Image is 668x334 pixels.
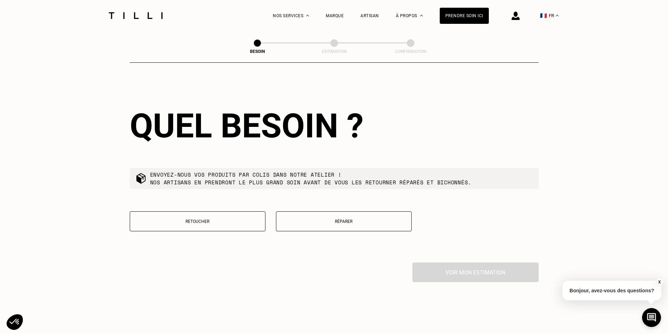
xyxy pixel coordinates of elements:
div: Besoin [222,49,292,54]
img: menu déroulant [556,15,559,16]
div: Estimation [299,49,369,54]
img: Menu déroulant à propos [420,15,423,16]
button: Réparer [276,211,412,231]
div: Quel besoin ? [130,106,539,145]
div: Confirmation [376,49,446,54]
a: Marque [326,13,344,18]
button: X [656,278,663,286]
img: Logo du service de couturière Tilli [106,12,165,19]
a: Artisan [360,13,379,18]
img: Menu déroulant [306,15,309,16]
a: Prendre soin ici [440,8,489,24]
p: Envoyez-nous vos produits par colis dans notre atelier ! Nos artisans en prendront le plus grand ... [150,171,472,186]
p: Bonjour, avez-vous des questions? [562,281,661,300]
button: Retoucher [130,211,265,231]
span: 🇫🇷 [540,12,547,19]
img: icône connexion [512,12,520,20]
p: Retoucher [134,219,262,224]
p: Réparer [280,219,408,224]
img: commande colis [135,173,147,184]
